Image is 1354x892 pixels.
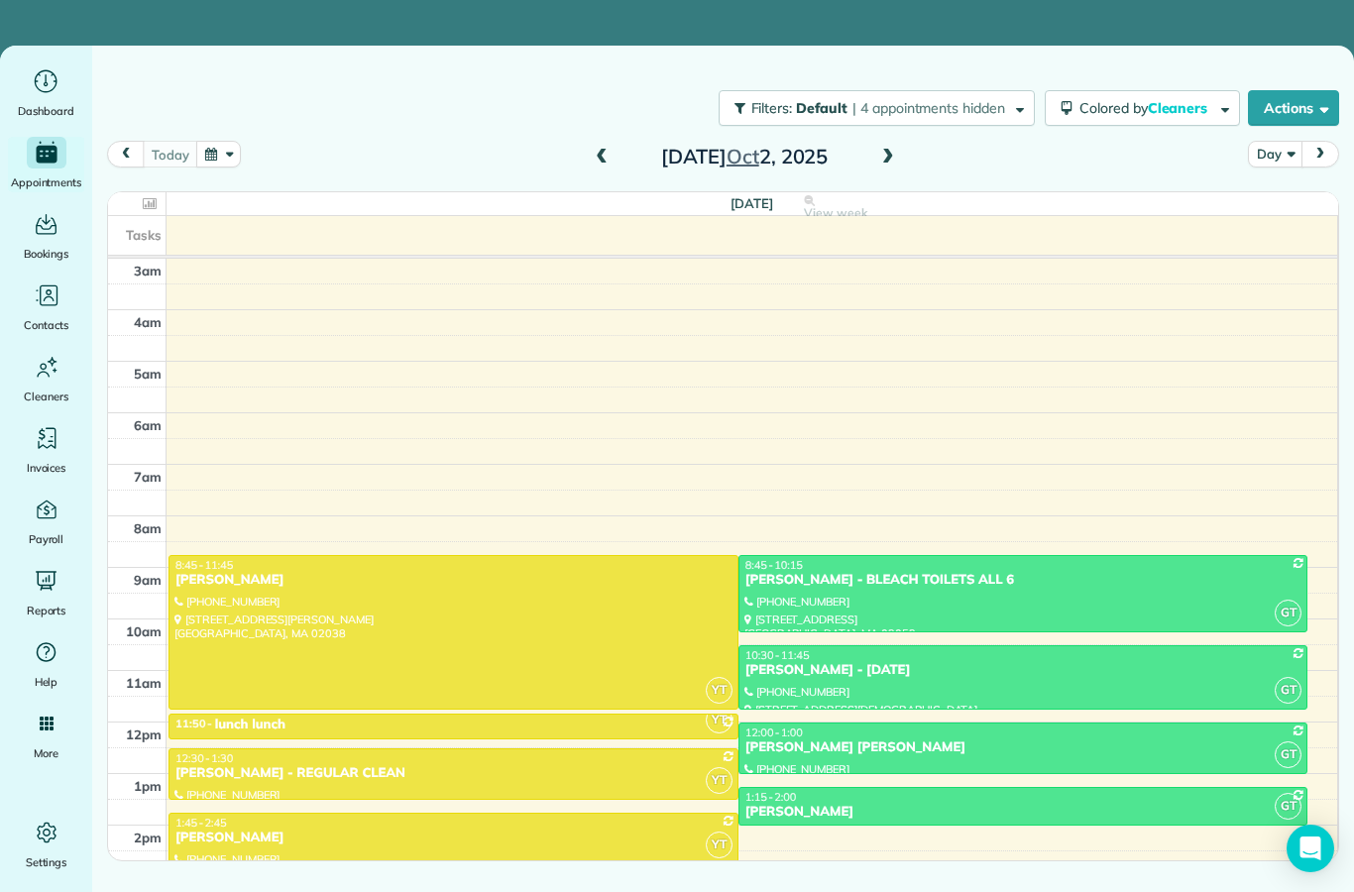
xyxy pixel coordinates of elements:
span: 6am [134,417,162,433]
div: [PERSON_NAME] [744,804,1302,821]
span: Cleaners [24,387,68,406]
span: Bookings [24,244,69,264]
span: [DATE] [731,195,773,211]
span: Payroll [29,529,64,549]
span: Appointments [11,172,82,192]
span: Invoices [27,458,66,478]
span: GT [1275,741,1301,768]
a: Settings [8,817,84,872]
button: today [143,141,197,167]
div: [PERSON_NAME] [174,830,733,846]
span: 7am [134,469,162,485]
a: Payroll [8,494,84,549]
div: [PERSON_NAME] [174,572,733,589]
span: 9am [134,572,162,588]
button: Actions [1248,90,1339,126]
span: Help [35,672,58,692]
div: [PERSON_NAME] - BLEACH TOILETS ALL 6 [744,572,1302,589]
span: YT [706,707,733,733]
a: Bookings [8,208,84,264]
span: Cleaners [1148,99,1211,117]
a: Filters: Default | 4 appointments hidden [709,90,1035,126]
a: Cleaners [8,351,84,406]
a: Contacts [8,279,84,335]
span: 1pm [134,778,162,794]
a: Reports [8,565,84,620]
span: | 4 appointments hidden [852,99,1005,117]
a: Help [8,636,84,692]
span: Dashboard [18,101,74,121]
div: [PERSON_NAME] - [DATE] [744,662,1302,679]
button: Filters: Default | 4 appointments hidden [719,90,1035,126]
span: Settings [26,852,67,872]
div: lunch lunch [215,717,285,733]
span: Default [796,99,848,117]
span: Filters: [751,99,793,117]
span: 8:45 - 10:15 [745,558,803,572]
span: 2pm [134,830,162,845]
span: GT [1275,600,1301,626]
div: [PERSON_NAME] [PERSON_NAME] [744,739,1302,756]
button: next [1301,141,1339,167]
h2: [DATE] 2, 2025 [621,146,868,167]
span: Tasks [126,227,162,243]
span: YT [706,677,733,704]
a: Dashboard [8,65,84,121]
span: YT [706,767,733,794]
span: 5am [134,366,162,382]
span: Contacts [24,315,68,335]
span: GT [1275,677,1301,704]
div: Open Intercom Messenger [1287,825,1334,872]
span: 10:30 - 11:45 [745,648,810,662]
span: YT [706,832,733,858]
span: 1:45 - 2:45 [175,816,227,830]
span: 3am [134,263,162,279]
span: 10am [126,623,162,639]
div: [PERSON_NAME] - REGULAR CLEAN [174,765,733,782]
span: 11am [126,675,162,691]
a: Invoices [8,422,84,478]
button: prev [107,141,145,167]
span: 12pm [126,726,162,742]
span: Oct [727,144,759,168]
button: Day [1248,141,1302,167]
span: Colored by [1079,99,1214,117]
span: Reports [27,601,66,620]
a: Appointments [8,137,84,192]
span: More [34,743,58,763]
span: 8am [134,520,162,536]
span: 12:00 - 1:00 [745,725,803,739]
span: 4am [134,314,162,330]
span: 1:15 - 2:00 [745,790,797,804]
span: 12:30 - 1:30 [175,751,233,765]
button: Colored byCleaners [1045,90,1240,126]
span: View week [804,205,867,221]
span: GT [1275,793,1301,820]
span: 8:45 - 11:45 [175,558,233,572]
